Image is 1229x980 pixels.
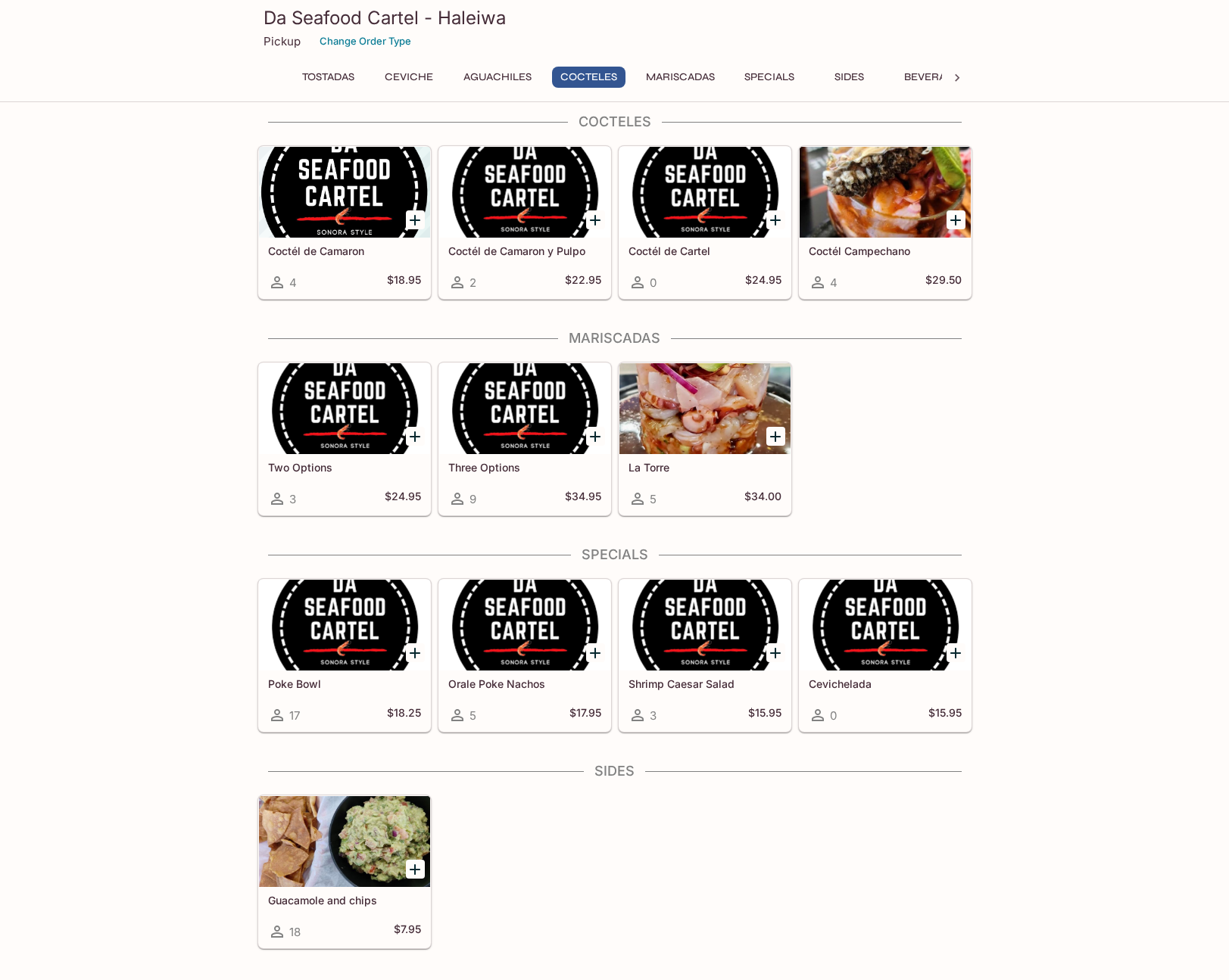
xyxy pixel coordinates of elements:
[438,362,611,515] a: Three Options9$34.95
[586,643,605,662] button: Add Orale Poke Nachos
[748,706,781,724] h5: $15.95
[896,67,975,88] button: Beverages
[289,925,301,939] span: 18
[800,147,971,238] div: Coctél Campechano
[619,362,791,515] a: La Torre5$34.00
[257,330,972,347] h4: Mariscadas
[800,580,971,670] div: Cevichelada
[947,210,965,229] button: Add Coctél Campechano
[259,796,430,887] div: Guacamole and chips
[438,579,611,732] a: Orale Poke Nachos5$17.95
[448,244,601,257] h5: Coctél de Camaron y Pulpo
[257,114,972,130] h4: Cocteles
[268,461,421,474] h5: Two Options
[650,708,657,723] span: 3
[469,275,476,290] span: 2
[745,273,781,291] h5: $24.95
[289,708,300,723] span: 17
[258,795,431,948] a: Guacamole and chips18$7.95
[925,273,962,291] h5: $29.50
[439,147,610,238] div: Coctél de Camaron y Pulpo
[268,244,421,257] h5: Coctél de Camaron
[799,579,972,732] a: Cevichelada0$15.95
[830,708,837,723] span: 0
[619,579,791,732] a: Shrimp Caesar Salad3$15.95
[469,708,476,723] span: 5
[406,210,425,229] button: Add Coctél de Camaron
[268,677,421,690] h5: Poke Bowl
[258,146,431,299] a: Coctél de Camaron4$18.95
[629,677,781,690] h5: Shrimp Caesar Salad
[259,147,430,238] div: Coctél de Camaron
[629,461,781,474] h5: La Torre
[289,492,296,506] span: 3
[569,706,601,724] h5: $17.95
[947,643,965,662] button: Add Cevichelada
[313,30,418,53] button: Change Order Type
[744,490,781,508] h5: $34.00
[258,579,431,732] a: Poke Bowl17$18.25
[294,67,363,88] button: Tostadas
[406,643,425,662] button: Add Poke Bowl
[619,146,791,299] a: Coctél de Cartel0$24.95
[448,461,601,474] h5: Three Options
[809,677,962,690] h5: Cevichelada
[619,363,791,454] div: La Torre
[619,147,791,238] div: Coctél de Cartel
[448,677,601,690] h5: Orale Poke Nachos
[439,363,610,454] div: Three Options
[406,860,425,879] button: Add Guacamole and chips
[766,643,785,662] button: Add Shrimp Caesar Salad
[799,146,972,299] a: Coctél Campechano4$29.50
[586,210,605,229] button: Add Coctél de Camaron y Pulpo
[385,490,421,508] h5: $24.95
[455,67,540,88] button: Aguachiles
[259,580,430,670] div: Poke Bowl
[766,210,785,229] button: Add Coctél de Cartel
[650,275,657,290] span: 0
[629,244,781,257] h5: Coctél de Cartel
[469,492,476,506] span: 9
[650,492,657,506] span: 5
[439,580,610,670] div: Orale Poke Nachos
[259,363,430,454] div: Two Options
[809,244,962,257] h5: Coctél Campechano
[552,67,625,88] button: Cocteles
[816,67,884,88] button: Sides
[264,6,966,30] h3: Da Seafood Cartel - Haleiwa
[619,580,791,670] div: Shrimp Caesar Salad
[264,34,301,48] p: Pickup
[735,67,803,88] button: Specials
[394,922,421,941] h5: $7.95
[258,362,431,515] a: Two Options3$24.95
[387,273,421,291] h5: $18.95
[928,706,962,724] h5: $15.95
[406,427,425,446] button: Add Two Options
[387,706,421,724] h5: $18.25
[586,427,605,446] button: Add Three Options
[766,427,785,446] button: Add La Torre
[375,67,443,88] button: Ceviche
[268,894,421,907] h5: Guacamole and chips
[638,67,723,88] button: Mariscadas
[289,275,297,290] span: 4
[257,763,972,779] h4: Sides
[565,490,601,508] h5: $34.95
[438,146,611,299] a: Coctél de Camaron y Pulpo2$22.95
[830,275,838,290] span: 4
[565,273,601,291] h5: $22.95
[257,546,972,563] h4: Specials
